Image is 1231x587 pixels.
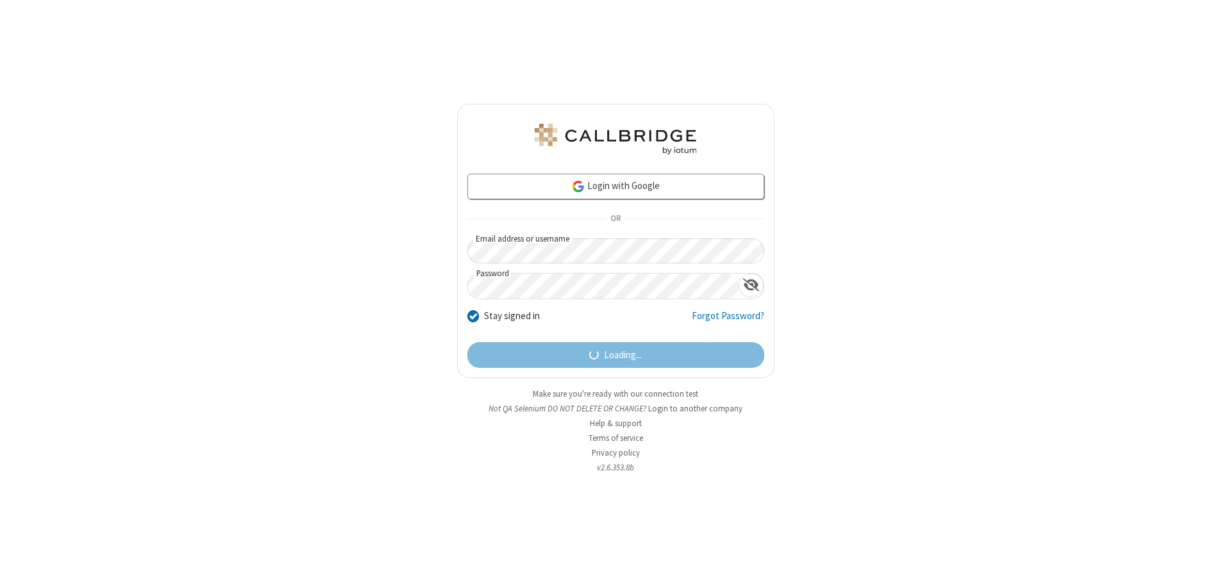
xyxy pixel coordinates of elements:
a: Login with Google [467,174,764,199]
input: Email address or username [467,238,764,263]
li: Not QA Selenium DO NOT DELETE OR CHANGE? [457,402,775,415]
span: Loading... [604,348,642,363]
span: OR [605,210,626,228]
button: Loading... [467,342,764,368]
input: Password [468,274,739,299]
img: QA Selenium DO NOT DELETE OR CHANGE [532,124,699,154]
div: Show password [739,274,764,297]
li: v2.6.353.8b [457,461,775,474]
label: Stay signed in [484,309,540,324]
iframe: Chat [1199,554,1221,578]
button: Login to another company [648,402,742,415]
img: google-icon.png [571,179,585,194]
a: Forgot Password? [692,309,764,333]
a: Make sure you're ready with our connection test [533,388,698,399]
a: Privacy policy [592,447,640,458]
a: Help & support [590,418,642,429]
a: Terms of service [589,433,643,443]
